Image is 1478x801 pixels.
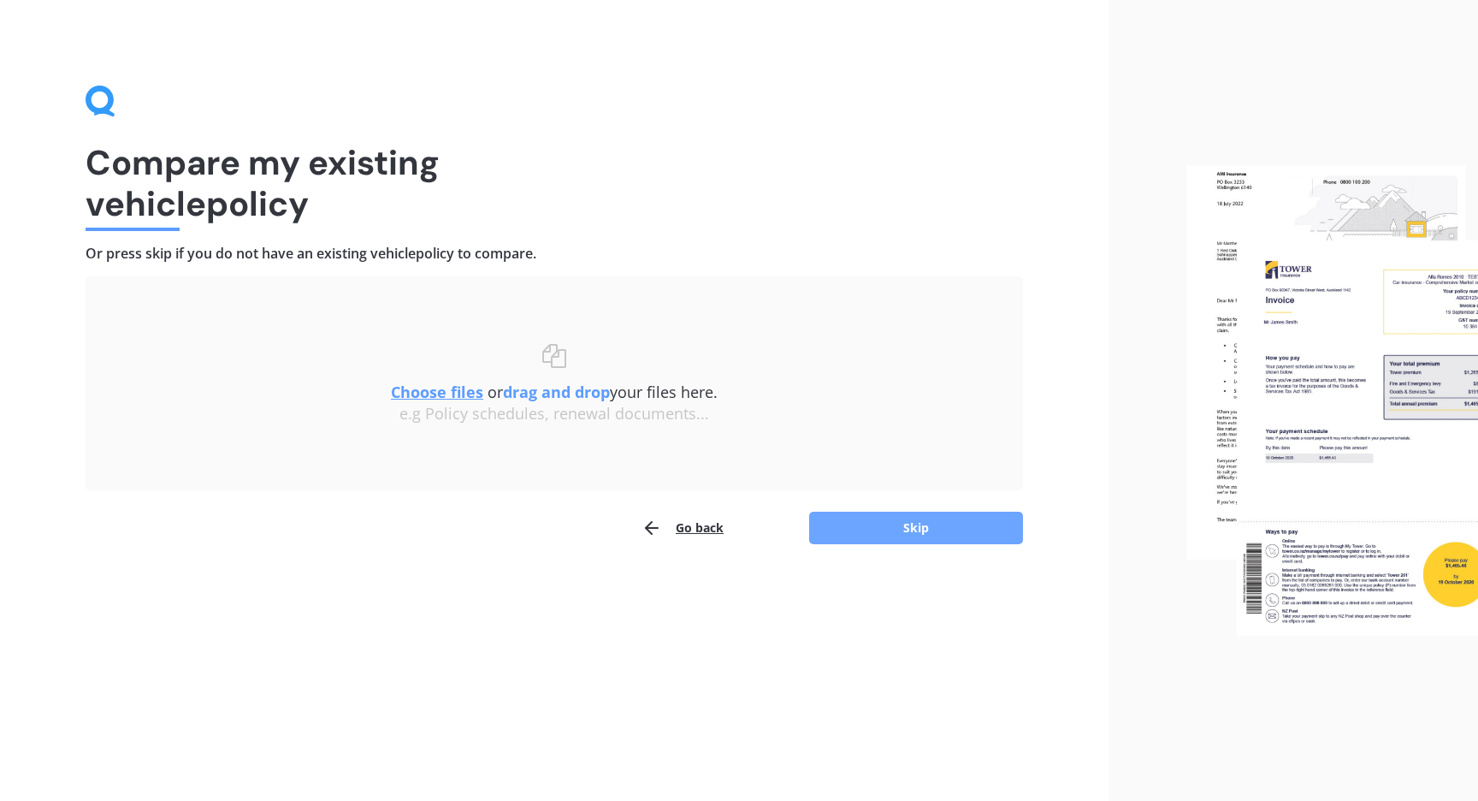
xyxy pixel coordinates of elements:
[809,512,1023,544] button: Skip
[120,405,989,424] div: e.g Policy schedules, renewal documents...
[86,245,1023,263] h4: Or press skip if you do not have an existing vehicle policy to compare.
[391,382,718,402] span: or your files here.
[86,142,1023,224] h1: Compare my existing vehicle policy
[503,382,610,402] b: drag and drop
[1186,165,1478,636] img: files.webp
[391,382,483,402] u: Choose files
[641,511,724,545] button: Go back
